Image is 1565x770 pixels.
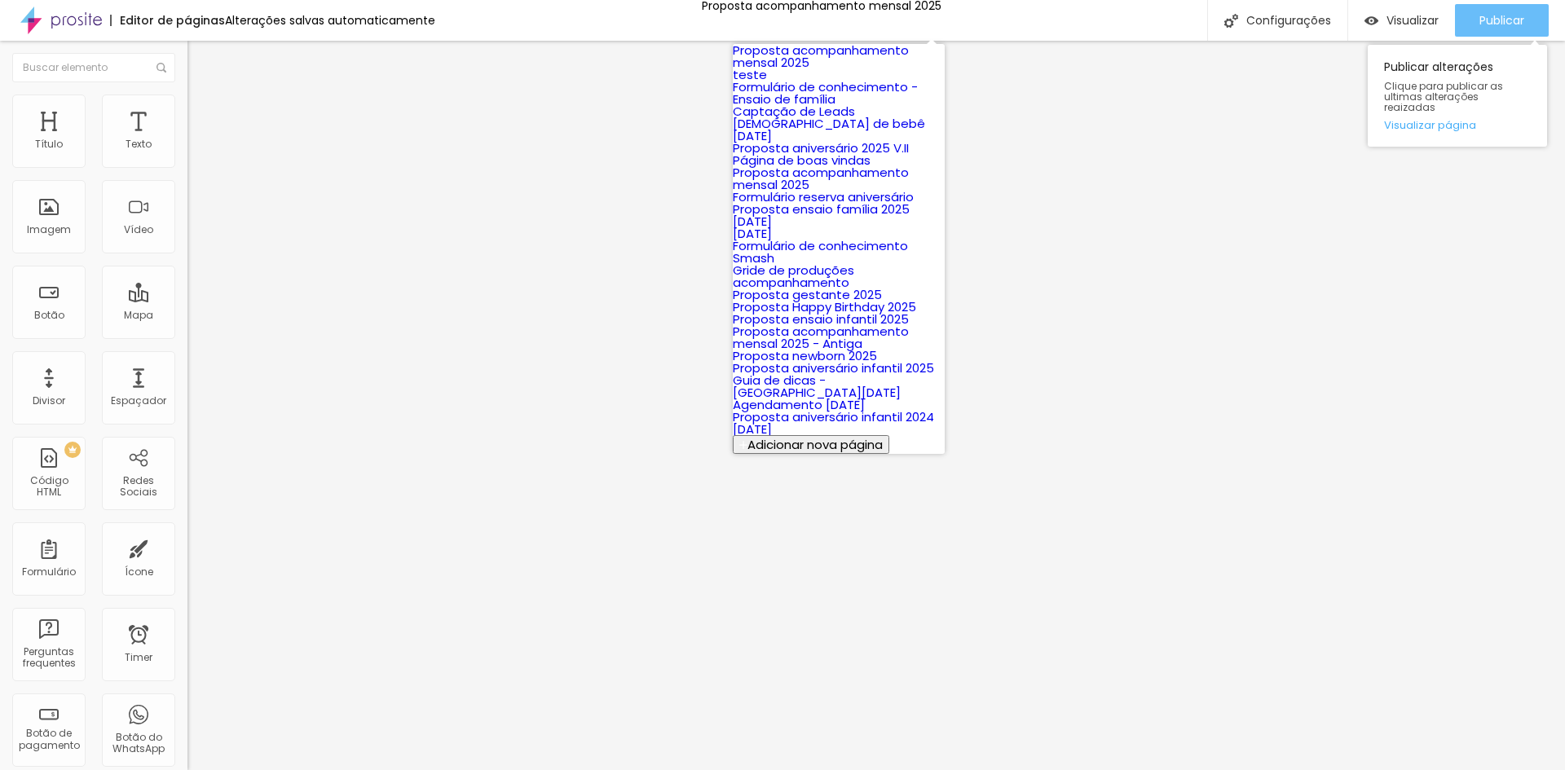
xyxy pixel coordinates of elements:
div: Publicar alterações [1368,45,1547,147]
a: Formulário de conhecimento - Ensaio de família [733,78,918,108]
div: Timer [125,652,152,663]
button: Visualizar [1348,4,1455,37]
div: Ícone [125,566,153,578]
a: Proposta aniversário infantil 2025 [733,359,934,376]
a: [DATE] [733,420,772,438]
a: Proposta acompanhamento mensal 2025 [733,164,909,193]
button: Publicar [1455,4,1549,37]
a: Proposta acompanhamento mensal 2025 - Antiga [733,323,909,352]
div: Texto [126,139,152,150]
span: Visualizar [1386,14,1439,27]
a: Proposta aniversário infantil 2024 [733,408,934,425]
div: Alterações salvas automaticamente [225,15,435,26]
a: teste [733,66,767,83]
a: Proposta newborn 2025 [733,347,877,364]
div: Código HTML [16,475,81,499]
div: Imagem [27,224,71,235]
div: Redes Sociais [106,475,170,499]
a: Captação de Leads [733,103,855,120]
div: Perguntas frequentes [16,646,81,670]
a: Proposta aniversário 2025 V.II [733,139,909,156]
a: Proposta ensaio infantil 2025 [733,310,909,328]
a: Formulário reserva aniversário [733,188,914,205]
div: Botão [34,310,64,321]
a: Agendamento [DATE] [733,396,865,413]
a: Proposta ensaio família 2025 [733,200,910,218]
a: Proposta Happy Birthday 2025 [733,298,916,315]
img: Icone [156,63,166,73]
a: [DATE] [733,213,772,230]
a: [DATE] [733,127,772,144]
div: Botão de pagamento [16,728,81,751]
a: Formulário de conhecimento Smash [733,237,908,266]
a: Proposta acompanhamento mensal 2025 [733,42,909,71]
span: Clique para publicar as ultimas alterações reaizadas [1384,81,1531,113]
span: Publicar [1479,14,1524,27]
input: Buscar elemento [12,53,175,82]
div: Mapa [124,310,153,321]
div: Formulário [22,566,76,578]
a: Página de boas vindas [733,152,871,169]
span: Adicionar nova página [747,436,883,453]
a: Proposta gestante 2025 [733,286,882,303]
div: Espaçador [111,395,166,407]
a: Visualizar página [1384,120,1531,130]
div: Editor de páginas [110,15,225,26]
div: Título [35,139,63,150]
img: Icone [1224,14,1238,28]
a: Gride de produções acompanhamento [733,262,854,291]
div: Divisor [33,395,65,407]
a: [DATE] [733,225,772,242]
a: [DEMOGRAPHIC_DATA] de bebê [733,115,925,132]
div: Botão do WhatsApp [106,732,170,755]
a: Guia de dicas - [GEOGRAPHIC_DATA][DATE] [733,372,901,401]
div: Vídeo [124,224,153,235]
button: Adicionar nova página [733,435,889,454]
img: view-1.svg [1364,14,1378,28]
